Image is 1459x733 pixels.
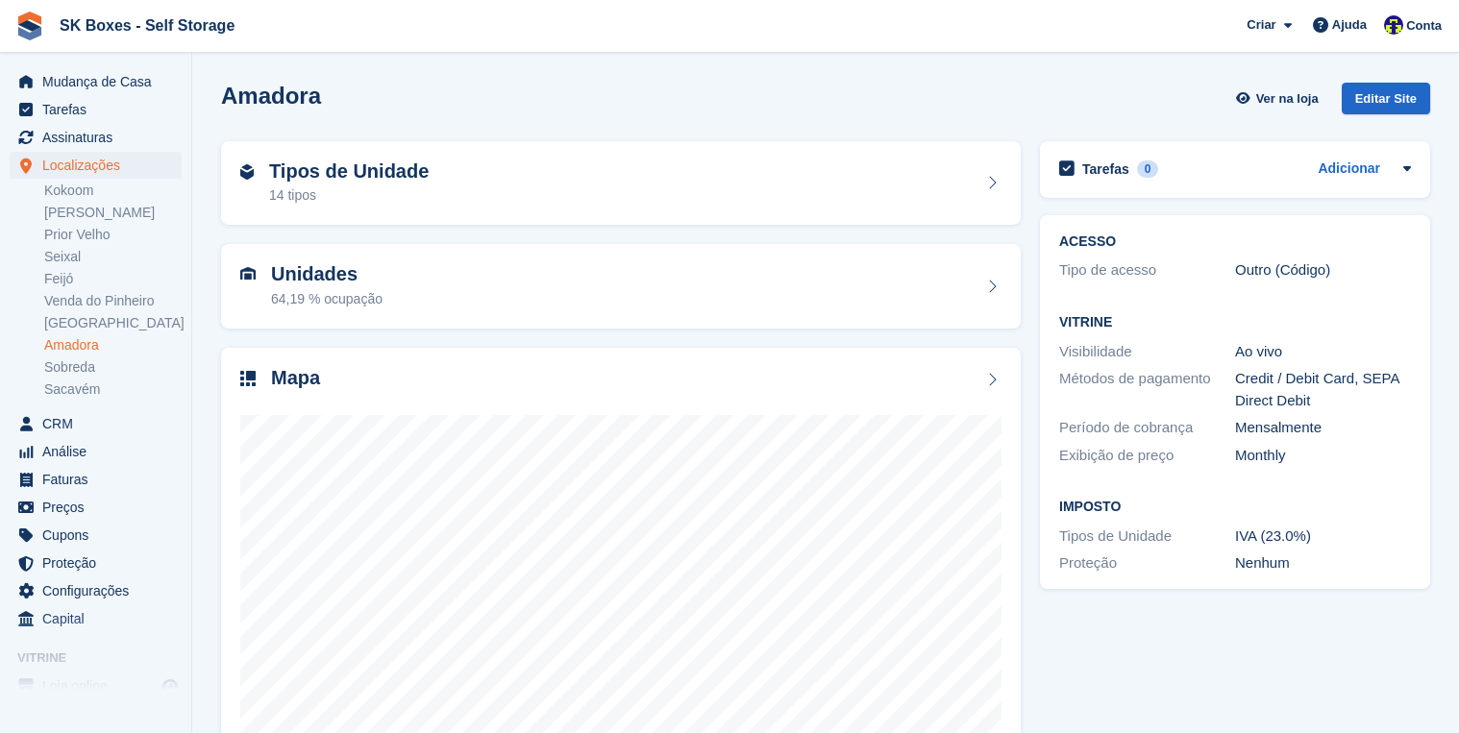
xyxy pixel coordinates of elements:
[240,267,256,281] img: unit-icn-7be61d7bf1b0ce9d3e12c5938cc71ed9869f7b940bace4675aadf7bd6d80202e.svg
[52,10,242,41] a: SK Boxes - Self Storage
[1137,160,1159,178] div: 0
[1342,83,1430,122] a: Editar Site
[42,494,158,521] span: Preços
[42,466,158,493] span: Faturas
[1059,259,1235,281] div: Tipo de acesso
[42,96,158,123] span: Tarefas
[1059,500,1411,515] h2: Imposto
[1059,445,1235,467] div: Exibição de preço
[271,367,320,389] h2: Mapa
[1235,368,1411,411] div: Credit / Debit Card, SEPA Direct Debit
[1235,552,1411,574] div: Nenhum
[44,226,182,244] a: Prior Velho
[1256,89,1319,109] span: Ver na loja
[1332,15,1367,35] span: Ajuda
[1384,15,1403,35] img: Rita Ferreira
[42,672,158,699] span: Loja online
[42,68,158,95] span: Mudança de Casa
[1059,417,1235,439] div: Período de cobrança
[269,185,429,206] div: 14 tipos
[1082,160,1129,178] h2: Tarefas
[1059,234,1411,250] h2: ACESSO
[10,577,182,604] a: menu
[1059,341,1235,363] div: Visibilidade
[44,358,182,377] a: Sobreda
[1247,15,1275,35] span: Criar
[10,96,182,123] a: menu
[240,164,254,180] img: unit-type-icn-2b2737a686de81e16bb02015468b77c625bbabd49415b5ef34ead5e3b44a266d.svg
[42,550,158,576] span: Proteção
[10,550,182,576] a: menu
[44,336,182,354] a: Amadora
[42,152,158,179] span: Localizações
[1235,341,1411,363] div: Ao vivo
[42,522,158,549] span: Cupons
[269,160,429,183] h2: Tipos de Unidade
[10,605,182,632] a: menu
[10,466,182,493] a: menu
[1235,525,1411,548] div: IVA (23.0%)
[1059,552,1235,574] div: Proteção
[17,648,191,668] span: Vitrine
[44,314,182,332] a: [GEOGRAPHIC_DATA]
[1318,159,1380,181] a: Adicionar
[10,672,182,699] a: menu
[221,244,1021,329] a: Unidades 64,19 % ocupação
[44,380,182,399] a: Sacavém
[10,68,182,95] a: menu
[240,371,256,386] img: map-icn-33ee37083ee616e46c38cad1a60f524a97daa1e2b2c8c0bc3eb3415660979fc1.svg
[10,522,182,549] a: menu
[42,410,158,437] span: CRM
[42,605,158,632] span: Capital
[10,438,182,465] a: menu
[44,248,182,266] a: Seixal
[271,263,383,285] h2: Unidades
[1059,525,1235,548] div: Tipos de Unidade
[1233,83,1325,114] a: Ver na loja
[42,577,158,604] span: Configurações
[44,292,182,310] a: Venda do Pinheiro
[15,12,44,40] img: stora-icon-8386f47178a22dfd0bd8f6a31ec36ba5ce8667c1dd55bd0f319d3a0aa187defe.svg
[1235,445,1411,467] div: Monthly
[159,674,182,697] a: Loja de pré-visualização
[1059,315,1411,330] h2: Vitrine
[42,438,158,465] span: Análise
[44,270,182,288] a: Feijó
[1235,259,1411,281] div: Outro (Código)
[221,141,1021,226] a: Tipos de Unidade 14 tipos
[42,124,158,151] span: Assinaturas
[1059,368,1235,411] div: Métodos de pagamento
[271,289,383,309] div: 64,19 % ocupação
[1235,417,1411,439] div: Mensalmente
[10,152,182,179] a: menu
[44,204,182,222] a: [PERSON_NAME]
[10,494,182,521] a: menu
[10,410,182,437] a: menu
[1342,83,1430,114] div: Editar Site
[1406,16,1442,36] span: Conta
[44,182,182,200] a: Kokoom
[10,124,182,151] a: menu
[221,83,321,109] h2: Amadora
